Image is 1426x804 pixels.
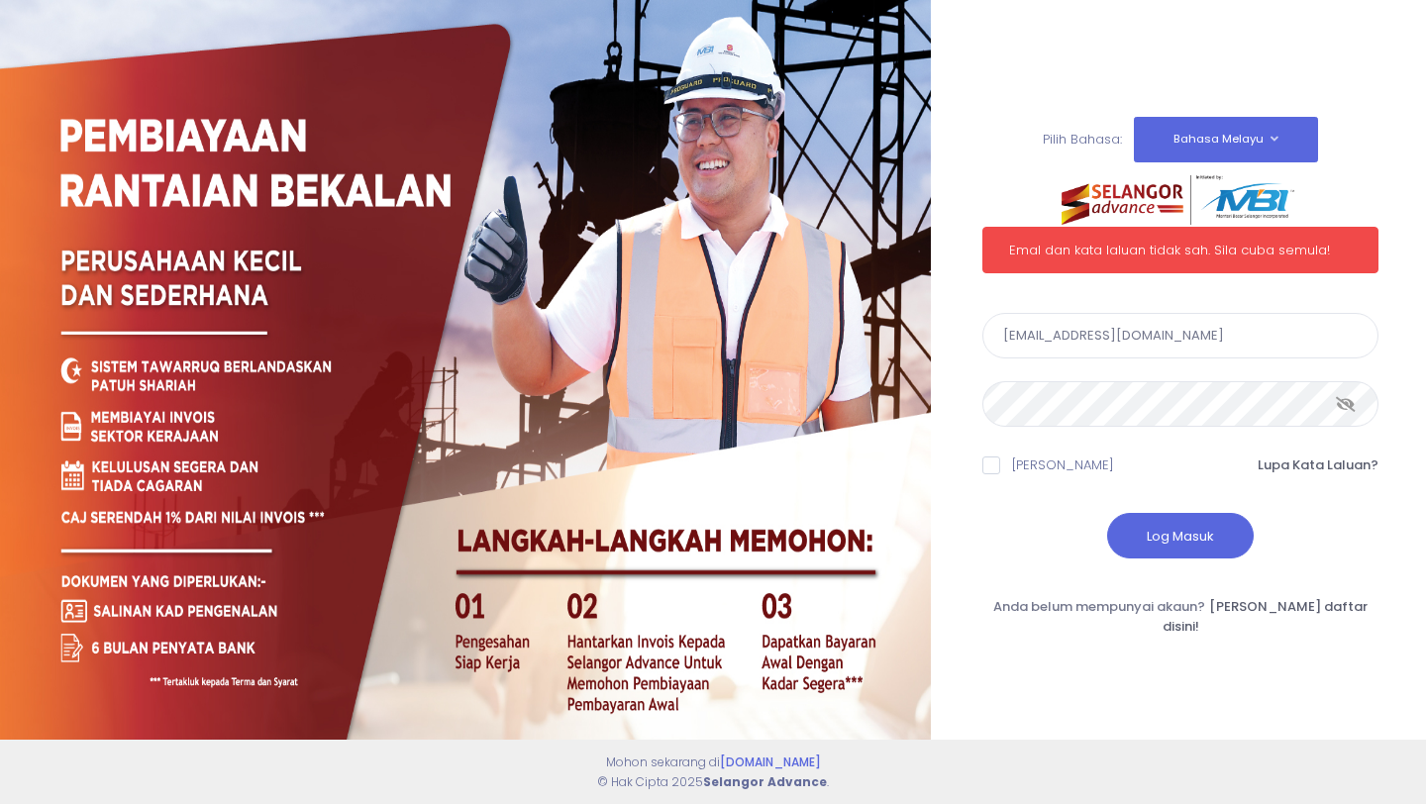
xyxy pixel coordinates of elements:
div: Emal dan kata laluan tidak sah. Sila cuba semula! [1009,241,1352,260]
label: [PERSON_NAME] [1012,455,1114,475]
span: Mohon sekarang di © Hak Cipta 2025 . [597,754,829,790]
input: E-Mail Address [982,313,1378,358]
a: [DOMAIN_NAME] [720,754,821,770]
button: Log Masuk [1107,513,1254,558]
button: Bahasa Melayu [1134,117,1318,162]
span: Anda belum mempunyai akaun? [993,597,1205,616]
a: [PERSON_NAME] daftar disini! [1163,597,1369,636]
a: Lupa Kata Laluan? [1258,455,1378,475]
strong: Selangor Advance [703,773,827,790]
span: Pilih Bahasa: [1043,129,1122,148]
img: selangor-advance.png [1062,175,1299,225]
